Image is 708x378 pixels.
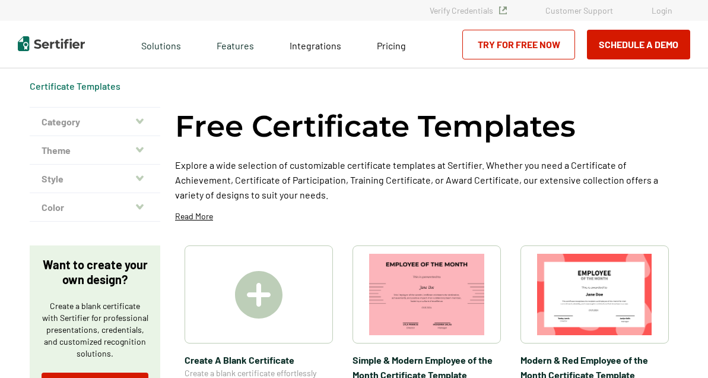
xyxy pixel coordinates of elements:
img: Verified [499,7,507,14]
button: Category [30,108,160,136]
p: Create a blank certificate with Sertifier for professional presentations, credentials, and custom... [42,300,148,360]
button: Color [30,193,160,222]
img: Sertifier | Digital Credentialing Platform [18,36,85,51]
span: Certificate Templates [30,80,120,92]
a: Integrations [290,37,341,52]
p: Explore a wide selection of customizable certificate templates at Sertifier. Whether you need a C... [175,157,678,202]
img: Modern & Red Employee of the Month Certificate Template [537,254,652,335]
a: Login [652,5,672,15]
span: Create A Blank Certificate [185,352,333,367]
img: Simple & Modern Employee of the Month Certificate Template [369,254,484,335]
p: Read More [175,210,213,222]
span: Pricing [377,40,406,51]
div: Breadcrumb [30,80,120,92]
a: Certificate Templates [30,80,120,92]
span: Integrations [290,40,341,51]
span: Solutions [141,37,181,52]
p: Want to create your own design? [42,257,148,287]
a: Customer Support [545,5,613,15]
h1: Free Certificate Templates [175,107,576,146]
span: Features [217,37,254,52]
button: Theme [30,136,160,165]
img: Create A Blank Certificate [235,271,282,319]
a: Try for Free Now [462,30,575,59]
a: Verify Credentials [430,5,507,15]
a: Pricing [377,37,406,52]
button: Style [30,165,160,193]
